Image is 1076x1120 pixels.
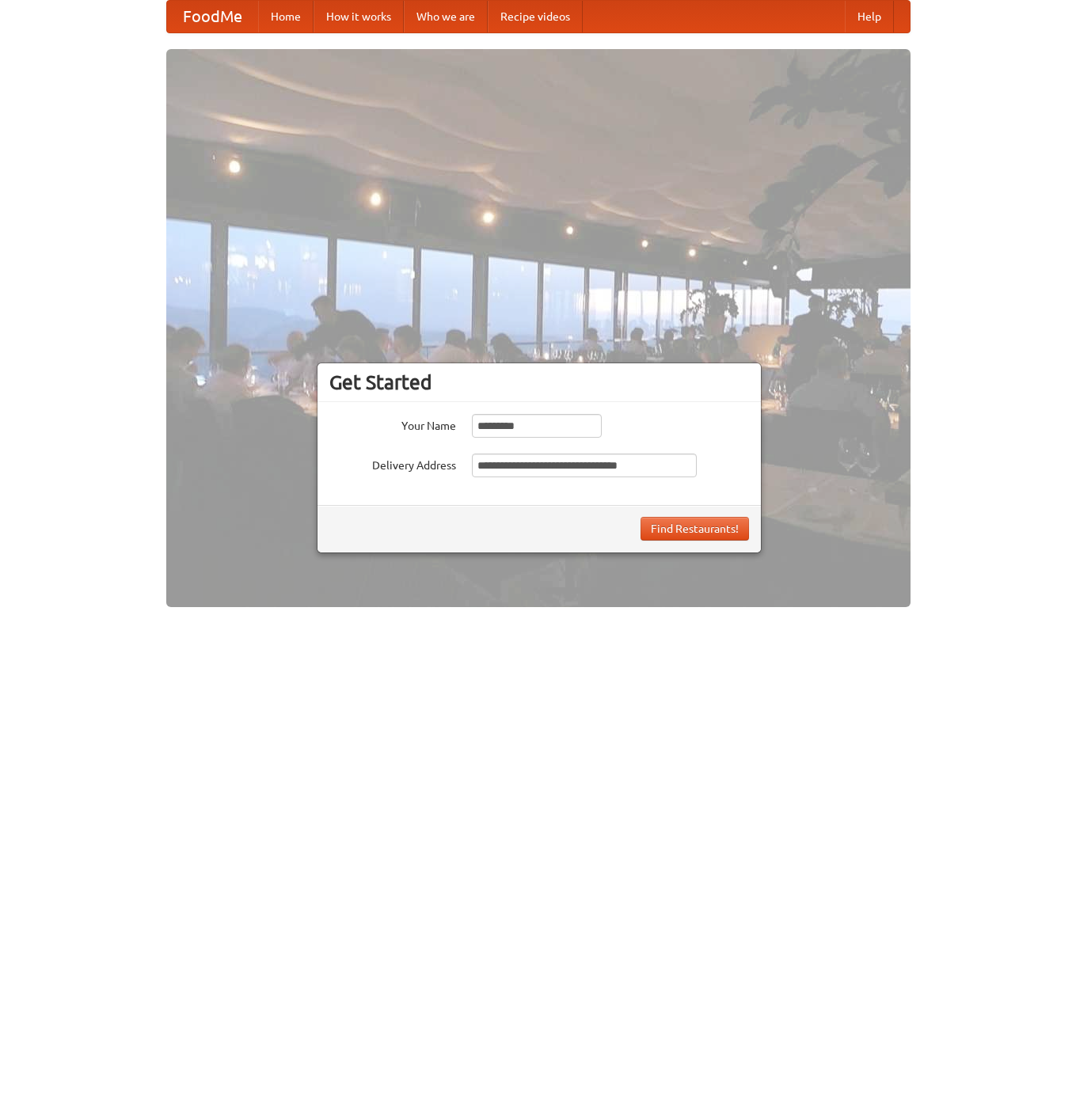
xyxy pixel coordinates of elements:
button: Find Restaurants! [641,517,749,541]
h3: Get Started [329,370,749,394]
label: Delivery Address [329,454,456,473]
a: Help [845,1,894,32]
a: FoodMe [167,1,258,32]
a: How it works [314,1,404,32]
a: Home [258,1,314,32]
a: Who we are [404,1,488,32]
a: Recipe videos [488,1,583,32]
label: Your Name [329,414,456,434]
